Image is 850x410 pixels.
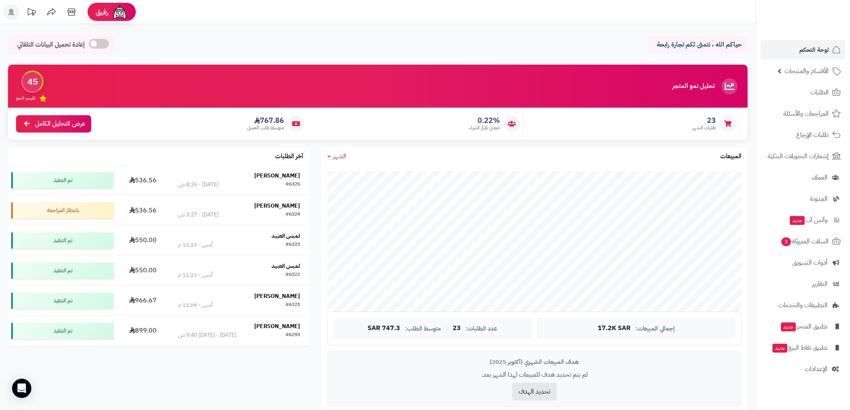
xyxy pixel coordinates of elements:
span: جديد [781,322,796,331]
a: المراجعات والأسئلة [761,104,845,123]
span: إجمالي المبيعات: [635,325,675,332]
span: الأقسام والمنتجات [785,65,829,77]
span: الإعدادات [805,363,828,375]
span: المدونة [810,193,828,204]
span: 23 [693,116,716,125]
div: أمس - 11:09 م [178,301,212,309]
td: 550.00 [117,226,169,255]
a: طلبات الإرجاع [761,125,845,145]
div: بانتظار المراجعة [11,202,114,218]
a: المدونة [761,189,845,208]
span: إعادة تحميل البيانات التلقائي [17,40,85,49]
span: متوسط الطلب: [405,325,441,332]
span: التقارير [812,278,828,290]
span: 747.3 SAR [368,325,400,332]
a: السلات المتروكة3 [761,232,845,251]
button: تحديد الهدف [512,383,557,400]
span: جديد [772,344,787,353]
div: [DATE] - 3:27 ص [178,211,219,219]
h3: آخر الطلبات [275,153,303,160]
span: 767.86 [247,116,284,125]
div: #6293 [286,331,300,339]
span: عدد الطلبات: [466,325,497,332]
div: تم التنفيذ [11,172,114,188]
span: المراجعات والأسئلة [783,108,829,119]
strong: [PERSON_NAME] [254,292,300,300]
img: ai-face.png [112,4,128,20]
span: تقييم النمو [16,95,35,102]
td: 899.00 [117,316,169,346]
span: متوسط طلب العميل [247,124,284,131]
div: #6324 [286,211,300,219]
div: Open Intercom Messenger [12,379,31,398]
div: أمس - 11:23 م [178,241,212,249]
td: 966.67 [117,286,169,316]
span: رفيق [96,7,108,17]
span: 0.22% [469,116,500,125]
div: #6322 [286,271,300,279]
span: تطبيق المتجر [780,321,828,332]
div: هدف المبيعات الشهري (أكتوبر 2025) [334,358,735,366]
a: عرض التحليل الكامل [16,115,91,133]
a: التطبيقات والخدمات [761,296,845,315]
td: 550.00 [117,256,169,286]
a: إشعارات التحويلات البنكية [761,147,845,166]
span: السلات المتروكة [781,236,829,247]
a: الإعدادات [761,359,845,379]
span: لوحة التحكم [799,44,829,55]
h3: المبيعات [720,153,742,160]
div: أمس - 11:22 م [178,271,212,279]
div: #6325 [286,181,300,189]
img: logo-2.png [795,21,842,38]
div: #6321 [286,301,300,309]
div: [DATE] - 8:26 ص [178,181,219,189]
span: إشعارات التحويلات البنكية [768,151,829,162]
div: تم التنفيذ [11,263,114,279]
a: تحديثات المنصة [21,4,41,22]
span: طلبات الإرجاع [796,129,829,141]
a: أدوات التسويق [761,253,845,272]
span: 3 [781,237,791,246]
span: تطبيق نقاط البيع [772,342,828,353]
span: الطلبات [810,87,829,98]
span: أدوات التسويق [793,257,828,268]
span: العملاء [812,172,828,183]
td: 536.56 [117,196,169,225]
h3: تحليل نمو المتجر [672,83,715,90]
a: تطبيق نقاط البيعجديد [761,338,845,357]
span: طلبات الشهر [693,124,716,131]
a: الشهر [327,152,346,161]
div: [DATE] - [DATE] 9:40 ص [178,331,236,339]
span: | [446,325,448,331]
strong: [PERSON_NAME] [254,171,300,180]
a: تطبيق المتجرجديد [761,317,845,336]
div: تم التنفيذ [11,293,114,309]
strong: لميس العبيد [272,232,300,240]
a: وآتس آبجديد [761,210,845,230]
span: 17.2K SAR [598,325,631,332]
span: معدل تكرار الشراء [469,124,500,131]
a: لوحة التحكم [761,40,845,59]
td: 536.56 [117,165,169,195]
a: التقارير [761,274,845,294]
a: العملاء [761,168,845,187]
div: #6323 [286,241,300,249]
span: الشهر [333,151,346,161]
strong: [PERSON_NAME] [254,322,300,330]
span: عرض التحليل الكامل [35,119,85,129]
div: تم التنفيذ [11,233,114,249]
span: 23 [453,325,461,332]
span: وآتس آب [789,214,828,226]
strong: [PERSON_NAME] [254,202,300,210]
p: لم يتم تحديد هدف للمبيعات لهذا الشهر بعد. [334,370,735,379]
a: الطلبات [761,83,845,102]
div: تم التنفيذ [11,323,114,339]
p: حياكم الله ، نتمنى لكم تجارة رابحة [653,40,742,49]
strong: لميس العبيد [272,262,300,270]
span: التطبيقات والخدمات [778,300,828,311]
span: جديد [790,216,805,225]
